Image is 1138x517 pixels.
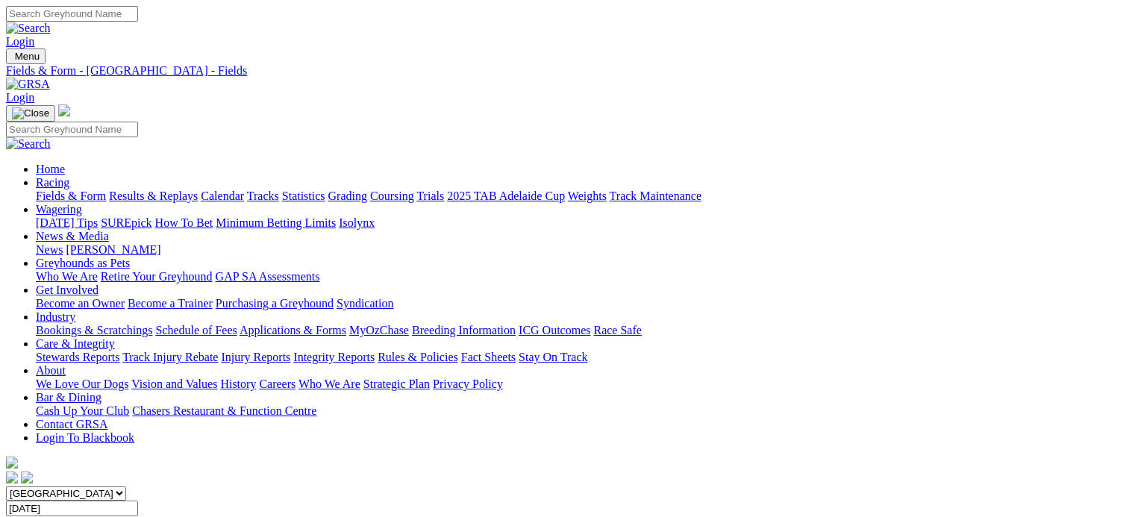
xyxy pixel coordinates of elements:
a: Bookings & Scratchings [36,324,152,336]
a: ICG Outcomes [519,324,590,336]
a: 2025 TAB Adelaide Cup [447,189,565,202]
a: Breeding Information [412,324,516,336]
img: logo-grsa-white.png [6,457,18,469]
a: Applications & Forms [240,324,346,336]
a: Careers [259,377,296,390]
a: MyOzChase [349,324,409,336]
div: Industry [36,324,1132,337]
a: Stewards Reports [36,351,119,363]
a: Get Involved [36,283,99,296]
a: Home [36,163,65,175]
a: Bar & Dining [36,391,101,404]
a: Integrity Reports [293,351,375,363]
div: News & Media [36,243,1132,257]
a: How To Bet [155,216,213,229]
img: Close [12,107,49,119]
a: Rules & Policies [378,351,458,363]
img: GRSA [6,78,50,91]
a: About [36,364,66,377]
a: Trials [416,189,444,202]
img: twitter.svg [21,471,33,483]
a: Care & Integrity [36,337,115,350]
div: Get Involved [36,297,1132,310]
a: Fields & Form - [GEOGRAPHIC_DATA] - Fields [6,64,1132,78]
div: About [36,377,1132,391]
div: Wagering [36,216,1132,230]
a: Chasers Restaurant & Function Centre [132,404,316,417]
a: Minimum Betting Limits [216,216,336,229]
img: Search [6,22,51,35]
a: Become a Trainer [128,297,213,310]
a: Industry [36,310,75,323]
a: Cash Up Your Club [36,404,129,417]
a: Stay On Track [519,351,587,363]
img: Search [6,137,51,151]
a: Calendar [201,189,244,202]
div: Greyhounds as Pets [36,270,1132,283]
button: Toggle navigation [6,105,55,122]
a: Vision and Values [131,377,217,390]
a: Wagering [36,203,82,216]
div: Racing [36,189,1132,203]
a: Fact Sheets [461,351,516,363]
a: Who We Are [298,377,360,390]
a: Results & Replays [109,189,198,202]
a: Syndication [337,297,393,310]
img: facebook.svg [6,471,18,483]
div: Care & Integrity [36,351,1132,364]
button: Toggle navigation [6,48,46,64]
a: News & Media [36,230,109,242]
a: Injury Reports [221,351,290,363]
a: GAP SA Assessments [216,270,320,283]
a: Fields & Form [36,189,106,202]
a: Login To Blackbook [36,431,134,444]
a: Strategic Plan [363,377,430,390]
a: [PERSON_NAME] [66,243,160,256]
a: Tracks [247,189,279,202]
a: News [36,243,63,256]
a: Privacy Policy [433,377,503,390]
a: Racing [36,176,69,189]
div: Bar & Dining [36,404,1132,418]
a: Race Safe [593,324,641,336]
a: Grading [328,189,367,202]
a: Login [6,35,34,48]
span: Menu [15,51,40,62]
a: SUREpick [101,216,151,229]
a: Isolynx [339,216,375,229]
a: Statistics [282,189,325,202]
a: We Love Our Dogs [36,377,128,390]
a: Contact GRSA [36,418,107,430]
input: Search [6,6,138,22]
input: Select date [6,501,138,516]
a: Track Maintenance [610,189,701,202]
img: logo-grsa-white.png [58,104,70,116]
input: Search [6,122,138,137]
a: Weights [568,189,607,202]
a: History [220,377,256,390]
a: Coursing [370,189,414,202]
a: Track Injury Rebate [122,351,218,363]
a: Greyhounds as Pets [36,257,130,269]
a: Schedule of Fees [155,324,237,336]
a: Become an Owner [36,297,125,310]
a: Who We Are [36,270,98,283]
a: Retire Your Greyhound [101,270,213,283]
a: Login [6,91,34,104]
a: [DATE] Tips [36,216,98,229]
a: Purchasing a Greyhound [216,297,334,310]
